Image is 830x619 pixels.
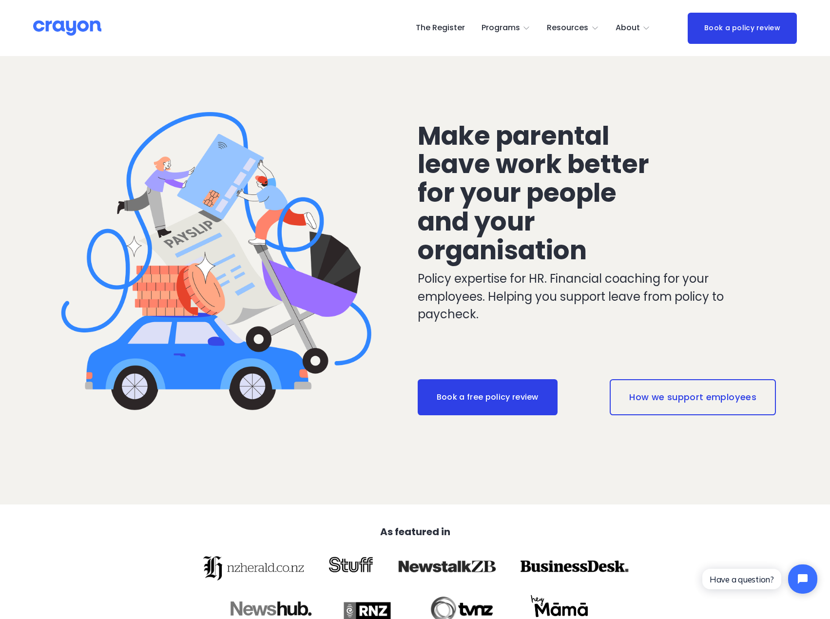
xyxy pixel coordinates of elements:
[616,20,651,36] a: folder dropdown
[688,13,797,44] a: Book a policy review
[547,20,599,36] a: folder dropdown
[418,118,655,268] span: Make parental leave work better for your people and your organisation
[694,556,826,602] iframe: Tidio Chat
[482,21,520,35] span: Programs
[418,379,558,415] a: Book a free policy review
[380,525,450,539] strong: As featured in
[33,19,101,37] img: Crayon
[482,20,531,36] a: folder dropdown
[416,20,465,36] a: The Register
[547,21,588,35] span: Resources
[610,379,775,415] a: How we support employees
[418,270,733,323] p: Policy expertise for HR. Financial coaching for your employees. Helping you support leave from po...
[616,21,640,35] span: About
